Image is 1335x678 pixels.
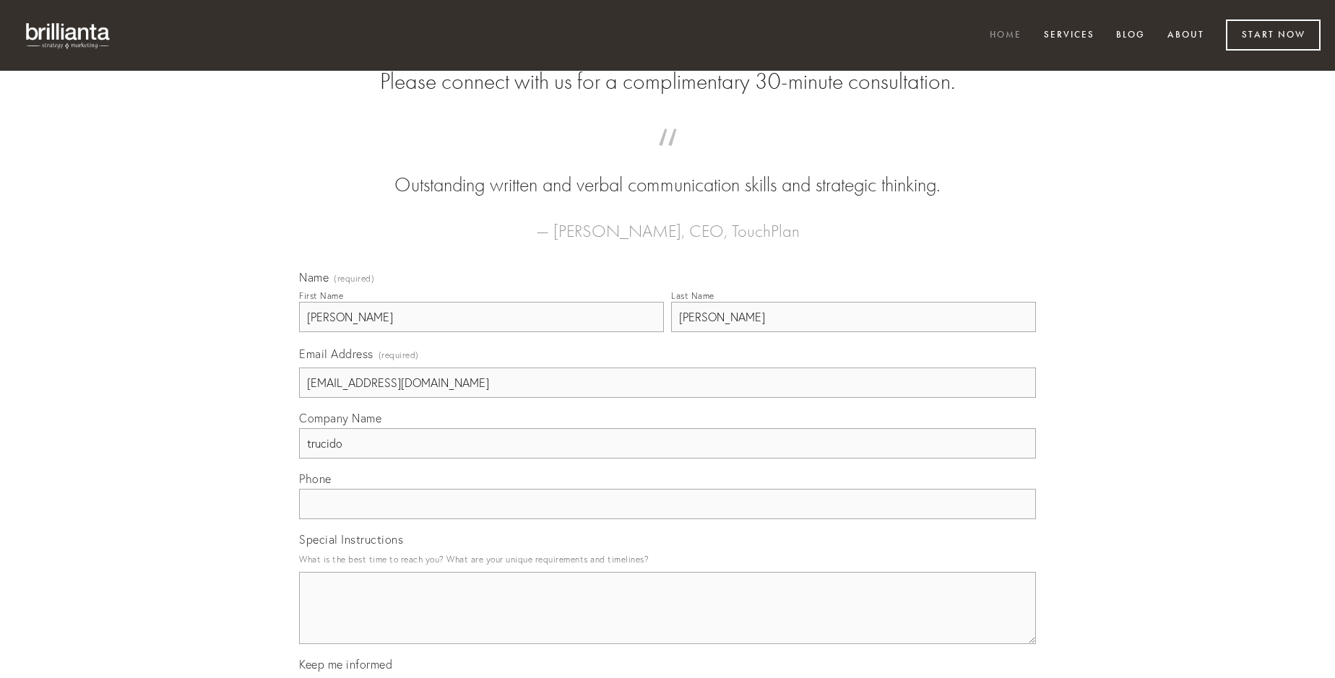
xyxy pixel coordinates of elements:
[299,532,403,547] span: Special Instructions
[322,143,1013,199] blockquote: Outstanding written and verbal communication skills and strategic thinking.
[671,290,714,301] div: Last Name
[980,24,1031,48] a: Home
[299,68,1036,95] h2: Please connect with us for a complimentary 30-minute consultation.
[322,199,1013,245] figcaption: — [PERSON_NAME], CEO, TouchPlan
[1034,24,1104,48] a: Services
[299,347,373,361] span: Email Address
[14,14,123,56] img: brillianta - research, strategy, marketing
[1158,24,1214,48] a: About
[1107,24,1154,48] a: Blog
[299,549,1036,569] p: What is the best time to reach you? What are your unique requirements and timelines?
[334,274,374,283] span: (required)
[379,345,419,365] span: (required)
[299,290,343,301] div: First Name
[299,471,332,486] span: Phone
[299,657,392,672] span: Keep me informed
[299,411,381,425] span: Company Name
[299,270,329,284] span: Name
[322,143,1013,171] span: “
[1226,19,1321,51] a: Start Now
